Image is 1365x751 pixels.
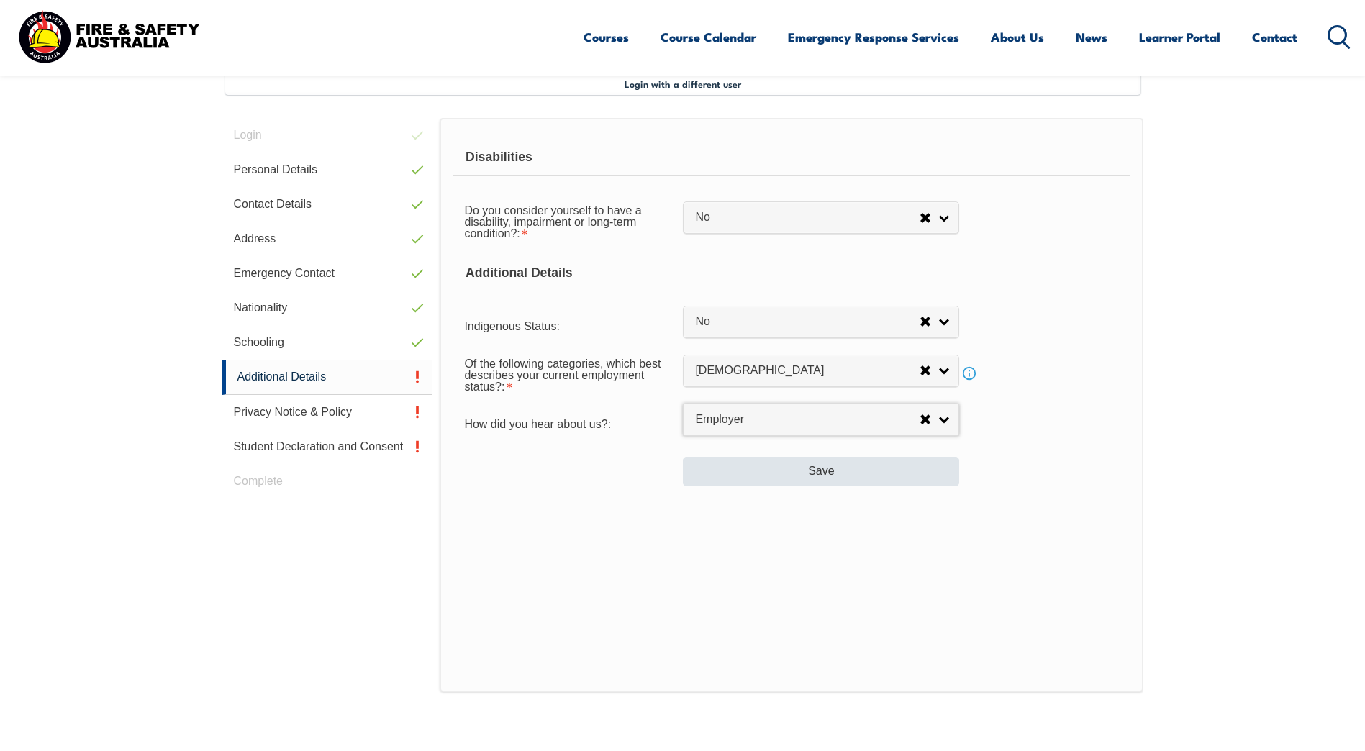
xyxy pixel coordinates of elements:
span: [DEMOGRAPHIC_DATA] [695,363,920,378]
a: Additional Details [222,360,432,395]
div: Of the following categories, which best describes your current employment status? is required. [453,347,683,399]
a: Emergency Response Services [788,18,959,56]
a: Emergency Contact [222,256,432,291]
a: About Us [991,18,1044,56]
span: Login with a different user [625,78,741,89]
span: Indigenous Status: [464,320,560,332]
a: Address [222,222,432,256]
a: Contact [1252,18,1297,56]
span: No [695,210,920,225]
span: Employer [695,412,920,427]
div: Disabilities [453,140,1130,176]
div: Additional Details [453,255,1130,291]
span: No [695,314,920,329]
span: Of the following categories, which best describes your current employment status?: [464,358,661,393]
a: Privacy Notice & Policy [222,395,432,429]
span: Do you consider yourself to have a disability, impairment or long-term condition?: [464,204,641,240]
a: Schooling [222,325,432,360]
a: News [1076,18,1107,56]
a: Courses [584,18,629,56]
span: How did you hear about us?: [464,418,611,430]
a: Student Declaration and Consent [222,429,432,464]
a: Info [959,363,979,383]
a: Contact Details [222,187,432,222]
a: Personal Details [222,153,432,187]
div: Do you consider yourself to have a disability, impairment or long-term condition? is required. [453,195,683,247]
a: Course Calendar [661,18,756,56]
a: Learner Portal [1139,18,1220,56]
a: Nationality [222,291,432,325]
button: Save [683,457,959,486]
